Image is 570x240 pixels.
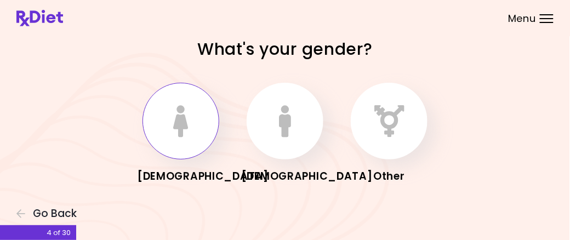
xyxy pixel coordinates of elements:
[33,208,77,220] span: Go Back
[16,10,63,26] img: RxDiet
[122,38,448,60] h1: What's your gender?
[16,208,82,220] button: Go Back
[241,168,329,185] div: [DEMOGRAPHIC_DATA]
[137,168,225,185] div: [DEMOGRAPHIC_DATA]
[508,14,536,24] span: Menu
[345,168,433,185] div: Other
